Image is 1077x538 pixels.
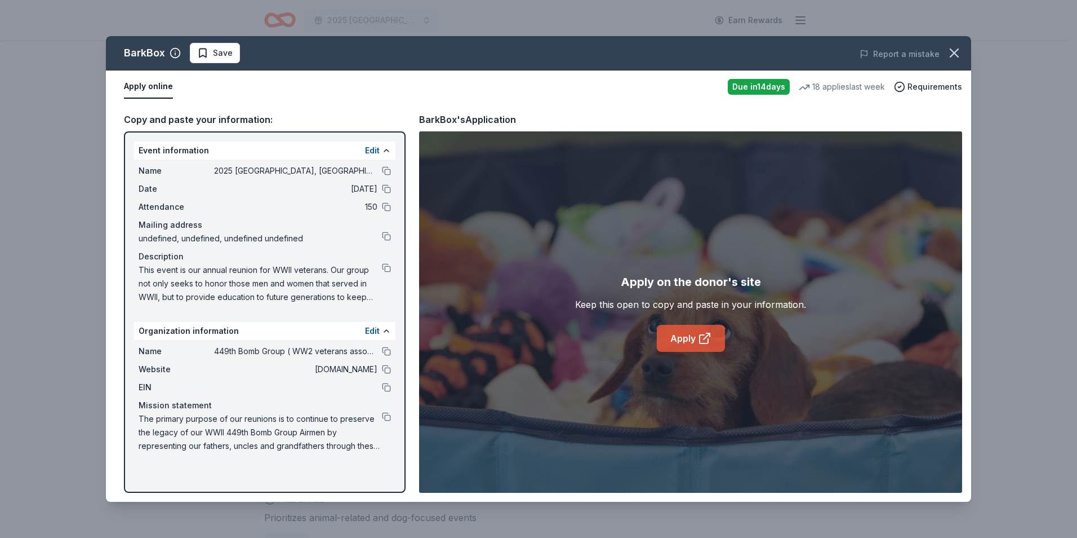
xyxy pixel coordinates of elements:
span: 150 [214,200,377,214]
div: Event information [134,142,395,160]
span: [DOMAIN_NAME] [214,363,377,376]
div: Due in 14 days [728,79,790,95]
span: Name [139,164,214,178]
span: 449th Bomb Group ( WW2 veterans association) [214,345,377,358]
a: Apply [657,325,725,352]
div: Apply on the donor's site [621,273,761,291]
span: Date [139,182,214,196]
div: Keep this open to copy and paste in your information. [575,298,806,311]
span: This event is our annual reunion for WWII veterans. Our group not only seeks to honor those men a... [139,263,382,304]
div: Copy and paste your information: [124,112,406,127]
span: Website [139,363,214,376]
span: Save [213,46,233,60]
button: Requirements [894,80,962,94]
span: undefined, undefined, undefined undefined [139,232,382,245]
div: BarkBox's Application [419,112,516,127]
div: Organization information [134,322,395,340]
span: Requirements [907,80,962,94]
span: Attendance [139,200,214,214]
button: Edit [365,144,380,157]
span: The primary purpose of our reunions is to continue to preserve the legacy of our WWII 449th Bomb ... [139,412,382,453]
div: Mailing address [139,218,391,232]
button: Save [190,43,240,63]
button: Apply online [124,75,173,99]
div: Description [139,250,391,263]
span: 2025 [GEOGRAPHIC_DATA], [GEOGRAPHIC_DATA] 449th Bomb Group WWII Reunion [214,164,377,178]
span: EIN [139,381,214,394]
div: BarkBox [124,44,165,62]
div: 18 applies last week [799,80,885,94]
div: Mission statement [139,399,391,412]
span: [DATE] [214,182,377,196]
span: Name [139,345,214,358]
button: Report a mistake [860,47,940,61]
button: Edit [365,324,380,338]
